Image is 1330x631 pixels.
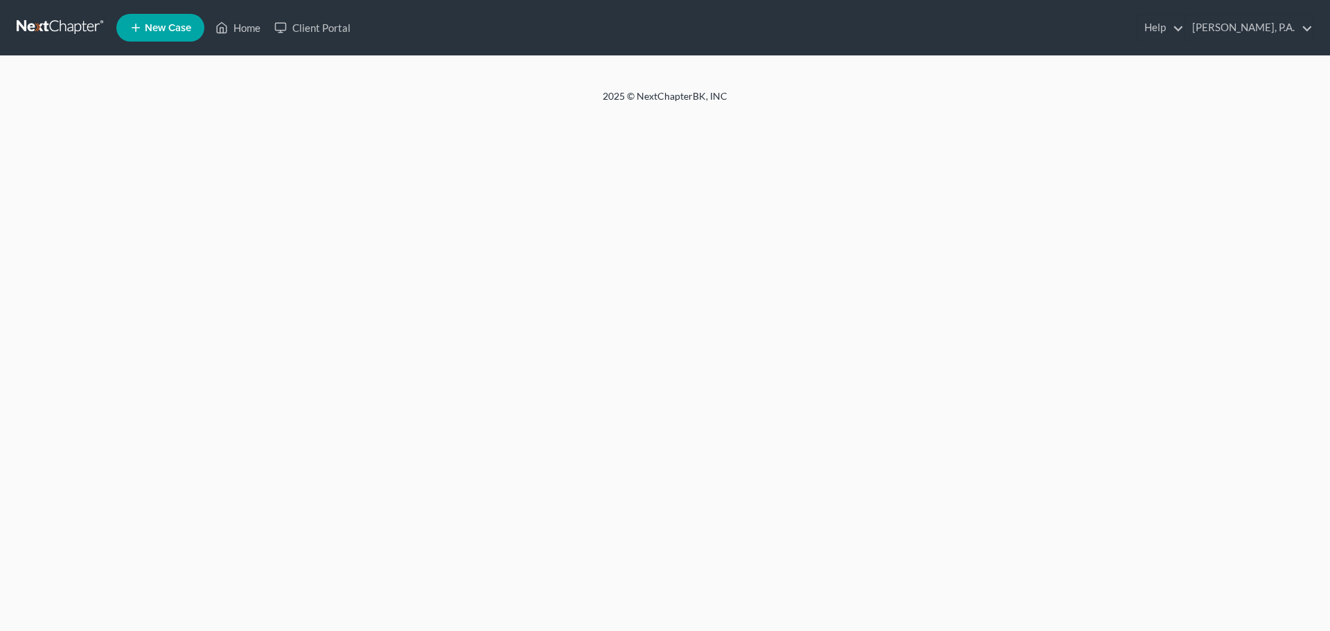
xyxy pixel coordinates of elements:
[1137,15,1184,40] a: Help
[1185,15,1313,40] a: [PERSON_NAME], P.A.
[116,14,204,42] new-legal-case-button: New Case
[270,89,1060,114] div: 2025 © NextChapterBK, INC
[209,15,267,40] a: Home
[267,15,357,40] a: Client Portal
